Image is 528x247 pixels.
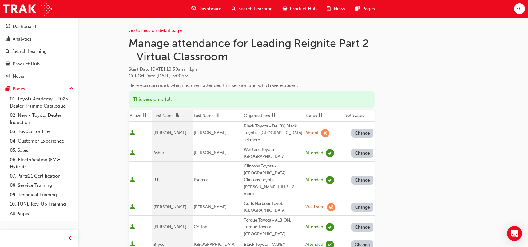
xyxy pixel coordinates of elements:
[6,24,10,29] span: guage-icon
[2,46,76,57] a: Search Learning
[2,83,76,95] button: Pages
[7,209,76,218] a: All Pages
[318,113,323,118] span: sorting-icon
[129,82,375,89] div: Here you can mark which learners attended this session and which were absent.
[304,110,344,122] th: Toggle SortBy
[322,2,350,15] a: news-iconNews
[244,123,303,144] div: Black Toyota - DALBY, Black Toyota - [GEOGRAPHIC_DATA] +4 more
[2,58,76,70] a: Product Hub
[153,150,164,155] span: Ashur
[351,176,374,185] button: Change
[130,224,135,230] span: User is active
[7,146,76,155] a: 05. Sales
[129,110,152,122] th: Toggle SortBy
[194,224,207,229] span: Cotton
[326,223,334,231] span: learningRecordVerb_ATTEND-icon
[326,149,334,157] span: learningRecordVerb_ATTEND-icon
[350,2,380,15] a: pages-iconPages
[305,224,323,230] div: Attended
[2,21,76,32] a: Dashboard
[194,177,208,182] span: Psomos
[283,5,287,13] span: car-icon
[215,113,219,118] span: sorting-icon
[362,5,375,12] span: Pages
[13,23,36,30] div: Dashboard
[244,217,303,238] div: Torque Toyota - ALBION, Torque Toyota - [GEOGRAPHIC_DATA]
[175,113,179,118] span: asc-icon
[271,113,276,118] span: sorting-icon
[7,94,76,111] a: 01. Toyota Academy - 2025 Dealer Training Catalogue
[194,150,227,155] span: [PERSON_NAME]
[3,2,52,16] img: Trak
[227,2,278,15] a: search-iconSearch Learning
[321,129,329,137] span: learningRecordVerb_ABSENT-icon
[198,5,222,12] span: Dashboard
[516,5,522,12] span: EC
[194,242,236,247] span: [GEOGRAPHIC_DATA]
[514,3,525,14] button: EC
[6,37,10,42] span: chart-icon
[12,48,47,55] div: Search Learning
[6,61,10,67] span: car-icon
[244,200,303,214] div: Coffs Harbour Toyota - [GEOGRAPHIC_DATA]
[129,73,189,79] span: Cut Off Date : [DATE] 5:00pm
[351,149,374,158] button: Change
[13,61,40,68] div: Product Hub
[153,177,160,182] span: Bill
[68,235,72,242] span: prev-icon
[194,204,227,210] span: [PERSON_NAME]
[2,71,76,82] a: News
[143,113,147,118] span: sorting-icon
[13,73,24,80] div: News
[130,204,135,210] span: User is active
[344,110,375,122] th: Set Status
[334,5,345,12] span: News
[327,203,335,211] span: learningRecordVerb_WAITLIST-icon
[153,204,186,210] span: [PERSON_NAME]
[351,129,374,138] button: Change
[244,146,303,160] div: Western Toyota - [GEOGRAPHIC_DATA]
[355,5,360,13] span: pages-icon
[305,177,323,183] div: Attended
[6,49,10,54] span: search-icon
[130,150,135,156] span: User is active
[244,163,303,198] div: Clintons Toyota - [GEOGRAPHIC_DATA], Clintons Toyota - [PERSON_NAME] HILLS +2 more
[194,130,227,135] span: [PERSON_NAME]
[305,204,324,210] div: Waitlisted
[278,2,322,15] a: car-iconProduct Hub
[7,190,76,200] a: 09. Technical Training
[130,177,135,183] span: User is active
[232,5,236,13] span: search-icon
[7,127,76,136] a: 03. Toyota For Life
[7,136,76,146] a: 04. Customer Experience
[13,36,32,43] div: Analytics
[7,111,76,127] a: 02. New - Toyota Dealer Induction
[152,110,193,122] th: Toggle SortBy
[2,20,76,83] button: DashboardAnalyticsSearch LearningProduct HubNews
[191,5,196,13] span: guage-icon
[186,2,227,15] a: guage-iconDashboard
[6,74,10,79] span: news-icon
[7,199,76,209] a: 10. TUNE Rev-Up Training
[327,5,331,13] span: news-icon
[69,85,73,93] span: up-icon
[351,223,374,232] button: Change
[305,150,323,156] div: Attended
[2,33,76,45] a: Analytics
[238,5,273,12] span: Search Learning
[129,66,375,73] span: Start Date :
[507,226,522,241] div: Open Intercom Messenger
[13,85,25,92] div: Pages
[129,91,375,108] div: This session is full
[153,242,165,247] span: Bryce
[243,110,304,122] th: Toggle SortBy
[7,181,76,190] a: 08. Service Training
[153,224,186,229] span: [PERSON_NAME]
[193,110,243,122] th: Toggle SortBy
[290,5,317,12] span: Product Hub
[6,86,10,92] span: pages-icon
[151,66,199,72] span: [DATE] 10:30am - 1pm
[305,130,319,136] div: Absent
